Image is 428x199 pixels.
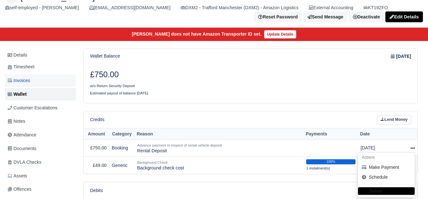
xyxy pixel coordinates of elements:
div: 100% [306,159,355,164]
a: Send Message [303,11,347,22]
h6: Wallet Balance [90,53,120,59]
span: Offences [8,186,32,193]
button: Delete [358,188,415,195]
span: Assets [8,172,27,180]
a: Documents [5,142,76,155]
a: Deactivate [349,11,384,22]
th: Date [358,128,399,140]
div: External Accounting [309,4,353,11]
td: Generic [109,156,135,174]
small: Background Check [137,161,168,164]
small: Estimated payout of balance [DATE] [90,91,148,95]
a: Lend Money [377,115,411,124]
small: Advance payment in respect of rental vehicle deposit [137,143,222,147]
h6: Actions [358,153,415,162]
th: Category [109,128,135,140]
a: Details [5,49,76,61]
a: Wallet [5,88,76,100]
a: Attendance [5,129,76,141]
a: Schedule [358,172,415,182]
button: Make Payment [358,162,415,172]
small: 1 instalment(s) [306,166,330,170]
a: Invoices [5,74,76,87]
a: Timesheet [5,61,76,73]
span: Wallet [8,91,27,98]
th: Reason [135,128,304,140]
span: Invoices [8,77,30,84]
td: [DATE] [358,140,399,157]
h3: £750.00 [90,70,246,79]
small: w/o Return Security Deposit [90,84,135,88]
a: Edit Details [385,11,423,22]
td: Background check cost [135,156,304,174]
td: Rental Deposit [135,140,304,157]
td: Booking [109,140,135,157]
h6: Debits [90,188,103,193]
a: KT19ZFO [363,4,388,11]
span: Customer Escalations [8,104,58,112]
span: DVLA Checks [8,159,41,166]
button: Reset Password [254,11,302,22]
td: £750.00 [84,140,109,157]
th: Amount [84,128,109,140]
span: Timesheet [8,63,34,71]
span: Attendance [8,131,36,139]
h6: Credits [90,117,104,122]
div: [EMAIL_ADDRESS][DOMAIN_NAME] [89,4,171,11]
div: DXM2 - Trafford Manchester (DXM2) - Amazon Logistics [181,4,298,11]
a: Offences [5,183,76,196]
a: Assets [5,170,76,182]
strong: [DATE] [396,53,411,60]
th: Payments [304,128,358,140]
div: self-employed - [PERSON_NAME] [5,4,79,11]
span: Documents [8,145,36,152]
iframe: Chat Widget [396,168,428,199]
td: £49.00 [84,156,109,174]
a: Update Details [264,30,296,38]
a: Notes [5,115,76,127]
a: DVLA Checks [5,156,76,168]
span: Notes [8,118,25,125]
a: Customer Escalations [5,102,76,114]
